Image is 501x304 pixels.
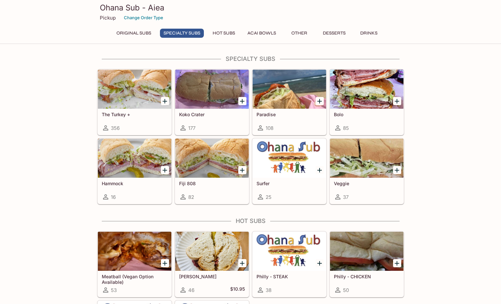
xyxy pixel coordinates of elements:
span: 16 [111,194,116,200]
button: Add Reuben [238,259,246,267]
span: 25 [266,194,271,200]
h5: $10.95 [230,286,245,294]
a: Koko Crater177 [175,69,249,135]
button: Desserts [319,29,349,38]
button: Add Philly - STEAK [316,259,324,267]
h5: Koko Crater [179,112,245,117]
button: Add Veggie [393,166,401,174]
div: Meatball (Vegan Option Available) [98,232,171,271]
a: The Turkey +356 [98,69,172,135]
div: Bolo [330,70,403,109]
button: Add Paradise [316,97,324,105]
div: The Turkey + [98,70,171,109]
span: 177 [188,125,195,131]
div: Philly - STEAK [253,232,326,271]
div: Philly - CHICKEN [330,232,403,271]
a: Philly - CHICKEN50 [330,231,404,297]
div: Fiji 808 [175,139,249,178]
a: Surfer25 [252,138,326,204]
button: Other [285,29,314,38]
button: Add Koko Crater [238,97,246,105]
button: Original Subs [113,29,155,38]
h5: Surfer [257,181,322,186]
span: 53 [111,287,117,293]
button: Hot Subs [209,29,239,38]
button: Add Fiji 808 [238,166,246,174]
button: Add Bolo [393,97,401,105]
button: Drinks [354,29,384,38]
button: Add Meatball (Vegan Option Available) [161,259,169,267]
span: 82 [188,194,194,200]
h5: Bolo [334,112,400,117]
span: 85 [343,125,349,131]
div: Hammock [98,139,171,178]
button: Add Surfer [316,166,324,174]
button: Add Hammock [161,166,169,174]
div: Surfer [253,139,326,178]
h4: Hot Subs [97,217,404,225]
span: 50 [343,287,349,293]
div: Koko Crater [175,70,249,109]
h3: Ohana Sub - Aiea [100,3,402,13]
h5: The Turkey + [102,112,167,117]
div: Paradise [253,70,326,109]
span: 46 [188,287,194,293]
h4: Specialty Subs [97,55,404,62]
a: Meatball (Vegan Option Available)53 [98,231,172,297]
span: 356 [111,125,120,131]
div: Reuben [175,232,249,271]
h5: Philly - CHICKEN [334,274,400,279]
div: Veggie [330,139,403,178]
span: 108 [266,125,273,131]
a: Veggie37 [330,138,404,204]
h5: Paradise [257,112,322,117]
span: 38 [266,287,271,293]
h5: Meatball (Vegan Option Available) [102,274,167,284]
button: Specialty Subs [160,29,204,38]
h5: Hammock [102,181,167,186]
button: Add The Turkey + [161,97,169,105]
h5: [PERSON_NAME] [179,274,245,279]
a: Fiji 80882 [175,138,249,204]
a: [PERSON_NAME]46$10.95 [175,231,249,297]
h5: Fiji 808 [179,181,245,186]
a: Paradise108 [252,69,326,135]
a: Philly - STEAK38 [252,231,326,297]
button: Add Philly - CHICKEN [393,259,401,267]
span: 37 [343,194,349,200]
button: Acai Bowls [244,29,280,38]
button: Change Order Type [121,13,166,23]
h5: Philly - STEAK [257,274,322,279]
p: Pickup [100,15,116,21]
h5: Veggie [334,181,400,186]
a: Bolo85 [330,69,404,135]
a: Hammock16 [98,138,172,204]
